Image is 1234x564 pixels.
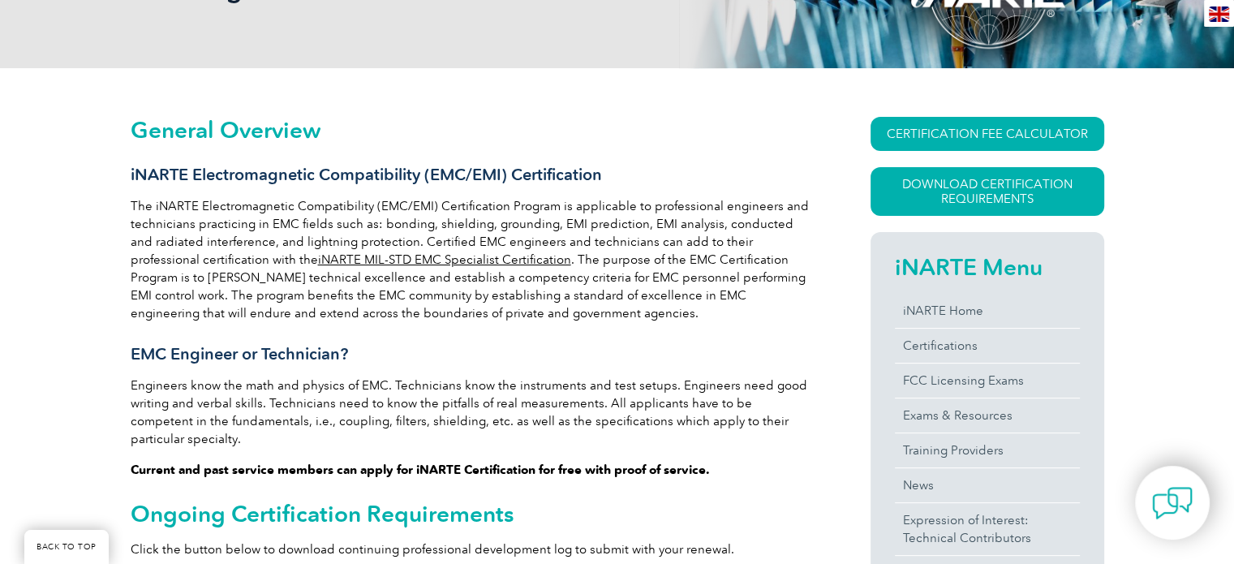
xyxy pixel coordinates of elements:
[131,540,812,558] p: Click the button below to download continuing professional development log to submit with your re...
[318,252,571,267] a: iNARTE MIL-STD EMC Specialist Certification
[895,503,1080,555] a: Expression of Interest:Technical Contributors
[895,398,1080,433] a: Exams & Resources
[131,463,710,477] strong: Current and past service members can apply for iNARTE Certification for free with proof of service.
[131,197,812,322] p: The iNARTE Electromagnetic Compatibility (EMC/EMI) Certification Program is applicable to profess...
[131,165,812,185] h3: iNARTE Electromagnetic Compatibility (EMC/EMI) Certification
[131,377,812,448] p: Engineers know the math and physics of EMC. Technicians know the instruments and test setups. Eng...
[131,501,812,527] h2: Ongoing Certification Requirements
[895,468,1080,502] a: News
[895,329,1080,363] a: Certifications
[1152,483,1193,523] img: contact-chat.png
[131,344,812,364] h3: EMC Engineer or Technician?
[871,167,1104,216] a: Download Certification Requirements
[24,530,109,564] a: BACK TO TOP
[895,254,1080,280] h2: iNARTE Menu
[131,117,812,143] h2: General Overview
[871,117,1104,151] a: CERTIFICATION FEE CALCULATOR
[895,364,1080,398] a: FCC Licensing Exams
[895,433,1080,467] a: Training Providers
[895,294,1080,328] a: iNARTE Home
[1209,6,1229,22] img: en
